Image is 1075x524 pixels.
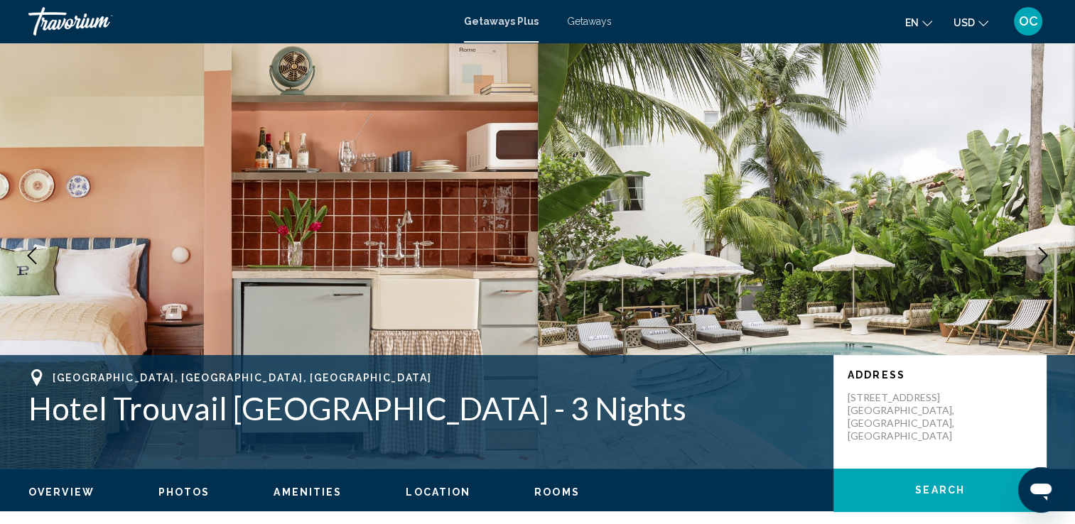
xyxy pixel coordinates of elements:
button: Photos [158,486,210,498]
span: en [905,17,919,28]
span: Photos [158,486,210,498]
span: Location [406,486,470,498]
p: Address [848,369,1032,381]
button: Previous image [14,238,50,273]
span: [GEOGRAPHIC_DATA], [GEOGRAPHIC_DATA], [GEOGRAPHIC_DATA] [53,372,431,383]
p: [STREET_ADDRESS] [GEOGRAPHIC_DATA], [GEOGRAPHIC_DATA], [GEOGRAPHIC_DATA] [848,391,961,442]
span: Search [915,485,965,496]
h1: Hotel Trouvail [GEOGRAPHIC_DATA] - 3 Nights [28,390,819,427]
span: USD [954,17,975,28]
a: Getaways Plus [464,16,539,27]
button: Amenities [274,486,342,498]
a: Travorium [28,7,450,36]
button: Change currency [954,12,988,33]
button: Search [833,469,1047,511]
button: User Menu [1010,6,1047,36]
span: Overview [28,486,94,498]
button: Change language [905,12,932,33]
button: Overview [28,486,94,498]
a: Getaways [567,16,612,27]
iframe: Button to launch messaging window [1018,467,1064,513]
button: Rooms [534,486,580,498]
span: Rooms [534,486,580,498]
span: OC [1019,14,1038,28]
span: Amenities [274,486,342,498]
button: Location [406,486,470,498]
button: Next image [1025,238,1061,273]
